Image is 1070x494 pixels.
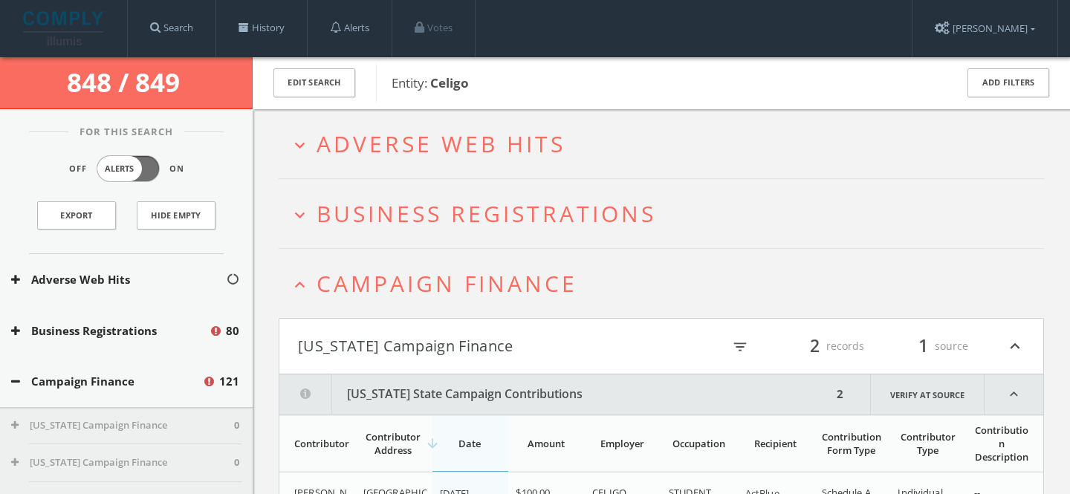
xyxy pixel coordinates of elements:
[294,437,347,450] div: Contributor
[745,437,805,450] div: Recipient
[290,131,1044,156] button: expand_moreAdverse Web Hits
[775,334,864,359] div: records
[1005,334,1025,359] i: expand_less
[234,455,239,470] span: 0
[219,373,239,390] span: 121
[592,437,652,450] div: Employer
[279,374,832,415] button: [US_STATE] State Campaign Contributions
[822,430,882,457] div: Contribution Form Type
[317,129,565,159] span: Adverse Web Hits
[985,374,1043,415] i: expand_less
[298,334,661,359] button: [US_STATE] Campaign Finance
[290,275,310,295] i: expand_less
[37,201,116,230] a: Export
[967,68,1049,97] button: Add Filters
[290,201,1044,226] button: expand_moreBusiness Registrations
[832,374,848,415] div: 2
[392,74,469,91] span: Entity:
[516,437,576,450] div: Amount
[11,322,209,339] button: Business Registrations
[11,418,234,433] button: [US_STATE] Campaign Finance
[669,437,729,450] div: Occupation
[974,423,1028,464] div: Contribution Description
[317,198,656,229] span: Business Registrations
[879,334,968,359] div: source
[803,333,826,359] span: 2
[440,437,500,450] div: Date
[317,268,577,299] span: Campaign Finance
[11,271,226,288] button: Adverse Web Hits
[11,373,202,390] button: Campaign Finance
[430,74,469,91] b: Celigo
[425,436,440,451] i: arrow_downward
[11,455,234,470] button: [US_STATE] Campaign Finance
[290,135,310,155] i: expand_more
[68,125,184,140] span: For This Search
[870,374,985,415] a: Verify at source
[23,11,106,45] img: illumis
[226,322,239,339] span: 80
[69,163,87,175] span: Off
[290,271,1044,296] button: expand_lessCampaign Finance
[898,430,958,457] div: Contributor Type
[732,339,748,355] i: filter_list
[234,418,239,433] span: 0
[290,205,310,225] i: expand_more
[169,163,184,175] span: On
[363,430,424,457] div: Contributor Address
[912,333,935,359] span: 1
[67,65,186,100] span: 848 / 849
[273,68,355,97] button: Edit Search
[137,201,215,230] button: Hide Empty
